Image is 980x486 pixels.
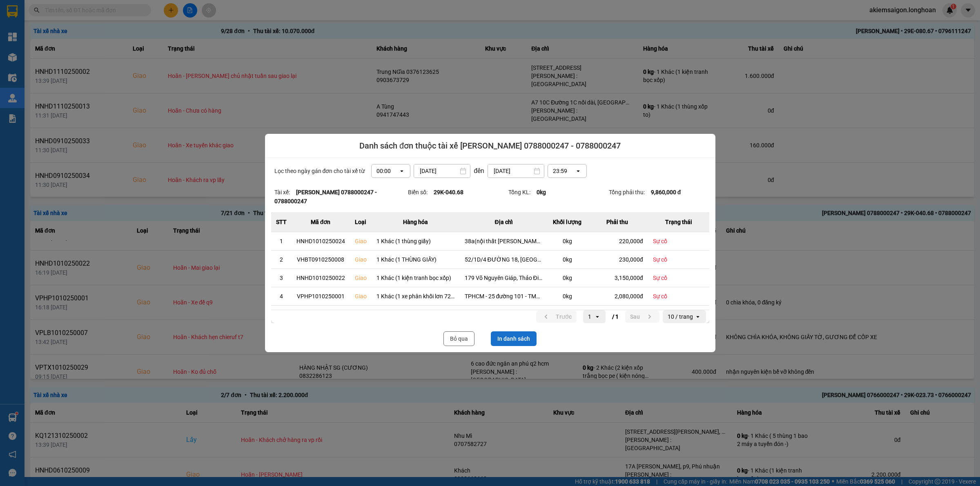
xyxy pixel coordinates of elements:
[265,134,715,352] div: dialog
[271,164,709,178] div: Lọc theo ngày gán đơn cho tài xế từ
[587,212,648,232] th: Phải thu
[653,274,704,282] div: Sự cố
[695,313,701,320] svg: open
[536,311,577,323] button: previous page. current page 1 / 1
[355,237,367,245] div: Giao
[376,237,455,245] div: 1 Khác (1 thùng giấy)
[651,189,681,195] strong: 9,860,000 đ
[488,164,544,178] input: Select a date.
[376,292,455,300] div: 1 Khác (1 xe phân khối lơn 72-C2 405.70)
[548,212,587,232] th: Khối lượng
[276,292,287,300] div: 4
[296,274,345,282] div: HNHD1010250022
[553,167,567,175] div: 23:59
[376,274,455,282] div: 1 Khác (1 kiện tranh bọc xốp)
[465,274,543,282] div: 179 Võ Nguyên Giáp, Thảo Điền, Q2
[276,255,287,264] div: 2
[276,274,287,282] div: 3
[292,212,350,232] th: Mã đơn
[594,313,601,320] svg: open
[460,212,548,232] th: Địa chỉ
[648,212,709,232] th: Trạng thái
[568,167,569,175] input: Selected 23:59. Select a time, 24-hour format.
[276,237,287,245] div: 1
[296,237,345,245] div: HNHD1010250024
[653,292,704,300] div: Sự cố
[553,274,582,282] div: 0 kg
[414,164,470,178] input: Select a date.
[592,255,643,264] div: 230,000 đ
[296,255,345,264] div: VHBT0910250008
[443,331,474,346] button: Bỏ qua
[592,274,643,282] div: 3,150,000 đ
[508,188,609,206] div: Tổng KL:
[376,167,391,175] div: 00:00
[470,166,488,176] div: đến
[625,311,659,323] button: next page. current page 1 / 1
[376,255,455,264] div: 1 Khác (1 THÙNG GIẤY)
[592,237,643,245] div: 220,000 đ
[668,313,693,321] div: 10 / trang
[592,292,643,300] div: 2,080,000 đ
[575,168,581,174] svg: open
[274,188,408,206] div: Tài xế:
[553,237,582,245] div: 0 kg
[609,188,709,206] div: Tổng phải thu:
[408,188,508,206] div: Biển số:
[296,292,345,300] div: VPHP1010250001
[465,292,543,300] div: TPHCM - 25 đường 101 - TML [GEOGRAPHIC_DATA], Q.2
[465,237,543,245] div: 38a(nội thất [PERSON_NAME]), [GEOGRAPHIC_DATA] , [GEOGRAPHIC_DATA], [GEOGRAPHIC_DATA]
[271,212,292,232] th: STT
[274,189,377,204] strong: [PERSON_NAME] 0788000247 - 0788000247
[553,292,582,300] div: 0 kg
[355,255,367,264] div: Giao
[653,237,704,245] div: Sự cố
[612,312,619,322] span: / 1
[399,168,405,174] svg: open
[653,255,704,264] div: Sự cố
[434,189,463,195] strong: 29K-040.68
[588,313,591,321] div: 1
[372,212,460,232] th: Hàng hóa
[537,189,546,195] strong: 0 kg
[465,255,543,264] div: 52/1D/4 ĐƯỜNG 18, [GEOGRAPHIC_DATA], [GEOGRAPHIC_DATA], [GEOGRAPHIC_DATA]
[553,255,582,264] div: 0 kg
[355,292,367,300] div: Giao
[359,140,621,151] span: Danh sách đơn thuộc tài xế [PERSON_NAME] 0788000247 - 0788000247
[350,212,372,232] th: Loại
[355,274,367,282] div: Giao
[491,331,537,346] button: In danh sách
